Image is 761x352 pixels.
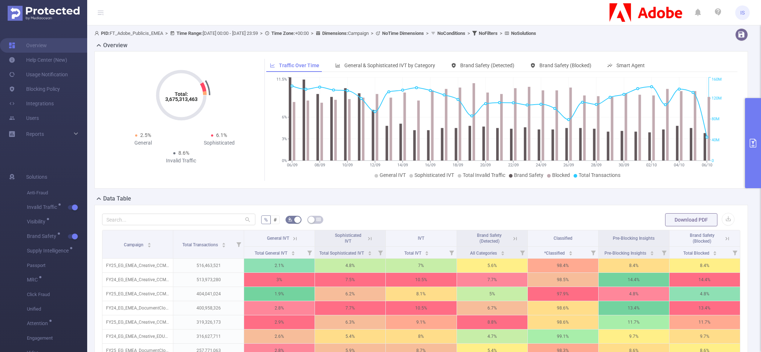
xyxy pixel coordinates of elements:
tspan: 80M [712,117,720,122]
a: Usage Notification [9,67,68,82]
i: icon: line-chart [270,63,275,68]
i: Filter menu [517,247,527,258]
i: icon: caret-down [222,244,226,247]
span: FT_Adobe_Publicis_EMEA [DATE] 00:00 - [DATE] 23:59 +00:00 [94,31,536,36]
i: Filter menu [730,247,740,258]
span: Click Fraud [27,287,87,302]
p: 9.7% [669,329,740,343]
span: Brand Safety (Blocked) [690,233,715,244]
span: Total General IVT [255,251,288,256]
p: 97.9% [528,287,598,301]
span: Brand Safety [27,234,59,239]
p: FY25_EG_EMEA_Creative_CCM_Acquisition_Buy_4200323233_P36036_Tier2 [271278] [102,259,173,272]
b: No Conditions [437,31,465,36]
tspan: 3,675,313,463 [165,96,197,102]
span: 8.6% [178,150,189,156]
span: Invalid Traffic [27,205,60,210]
b: No Filters [479,31,498,36]
p: 2.8% [244,301,315,315]
p: 2.6% [244,329,315,343]
p: 14.4% [669,273,740,287]
i: icon: caret-up [713,250,717,252]
i: icon: caret-up [291,250,295,252]
tspan: 3% [282,137,287,141]
p: 1.9% [244,287,315,301]
span: IVT [418,236,424,241]
span: Pre-Blocking Insights [613,236,655,241]
span: Anti-Fraud [27,186,87,200]
i: icon: caret-down [147,244,151,247]
p: 4.8% [599,287,669,301]
span: Brand Safety (Detected) [460,62,514,68]
div: Sort [425,250,429,254]
span: All Categories [470,251,498,256]
span: 2.5% [140,132,151,138]
div: Sort [713,250,717,254]
span: Total Transactions [182,242,219,247]
tspan: 02/10 [646,163,657,167]
span: % [264,217,268,223]
span: Reports [26,131,44,137]
b: No Time Dimensions [382,31,424,36]
p: FY24_EG_EMEA_DocumentCloud_Acrobat_Acquisition_Buy_4200324335_P36036 [225040] [102,301,173,315]
span: General IVT [267,236,289,241]
span: Blocked [552,172,570,178]
i: icon: user [94,31,101,36]
p: 7.5% [315,273,385,287]
span: Smart Agent [616,62,645,68]
div: Invalid Traffic [143,157,219,165]
p: 6.2% [315,287,385,301]
span: Total Transactions [579,172,620,178]
div: Sophisticated [181,139,258,147]
p: 5.4% [315,329,385,343]
p: 4.8% [669,287,740,301]
span: Brand Safety (Blocked) [539,62,591,68]
p: 8.4% [599,259,669,272]
p: 516,463,521 [173,259,244,272]
i: icon: caret-down [650,252,654,255]
span: Visibility [27,219,48,224]
div: Sort [368,250,372,254]
div: General [105,139,181,147]
i: icon: caret-down [568,252,572,255]
tspan: 120M [712,96,722,101]
i: icon: caret-up [568,250,572,252]
p: 13.4% [669,301,740,315]
p: FY24_EG_EMEA_Creative_EDU_Acquisition_Buy_4200323233_P36036 [225039] [102,329,173,343]
p: 7% [386,259,456,272]
p: 9.1% [386,315,456,329]
p: 513,973,280 [173,273,244,287]
span: Engagement [27,331,87,345]
p: FY25_EG_EMEA_Creative_CCM_Acquisition_Buy_4200323233_P36036_Tier3 [271670] [102,287,173,301]
span: Total Blocked [683,251,711,256]
i: icon: bar-chart [335,63,340,68]
i: Filter menu [304,247,315,258]
p: 8.8% [457,315,527,329]
tspan: 0 [712,158,714,163]
button: Download PDF [665,213,717,226]
span: Total Invalid Traffic [463,172,505,178]
span: Pre-Blocking Insights [604,251,647,256]
tspan: 24/09 [536,163,546,167]
p: 13.4% [599,301,669,315]
tspan: 12/09 [370,163,380,167]
div: Sort [568,250,573,254]
span: # [274,217,277,223]
img: Protected Media [8,6,80,21]
span: Attention [27,321,50,326]
a: Users [9,111,39,125]
span: MRC [27,277,40,282]
p: FY25_EG_EMEA_Creative_CCM_Acquisition_Buy_4200323233_P36036 [251912] [102,315,173,329]
b: Dimensions : [322,31,348,36]
tspan: 0% [282,158,287,163]
span: Sophisticated IVT [414,172,454,178]
i: icon: caret-down [501,252,505,255]
span: IS [740,5,745,20]
h2: Overview [103,41,127,50]
span: Solutions [26,170,47,184]
p: 7.7% [457,273,527,287]
tspan: 28/09 [591,163,602,167]
p: 6.7% [457,301,527,315]
span: General & Sophisticated IVT by Category [344,62,435,68]
p: 99.1% [528,329,598,343]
